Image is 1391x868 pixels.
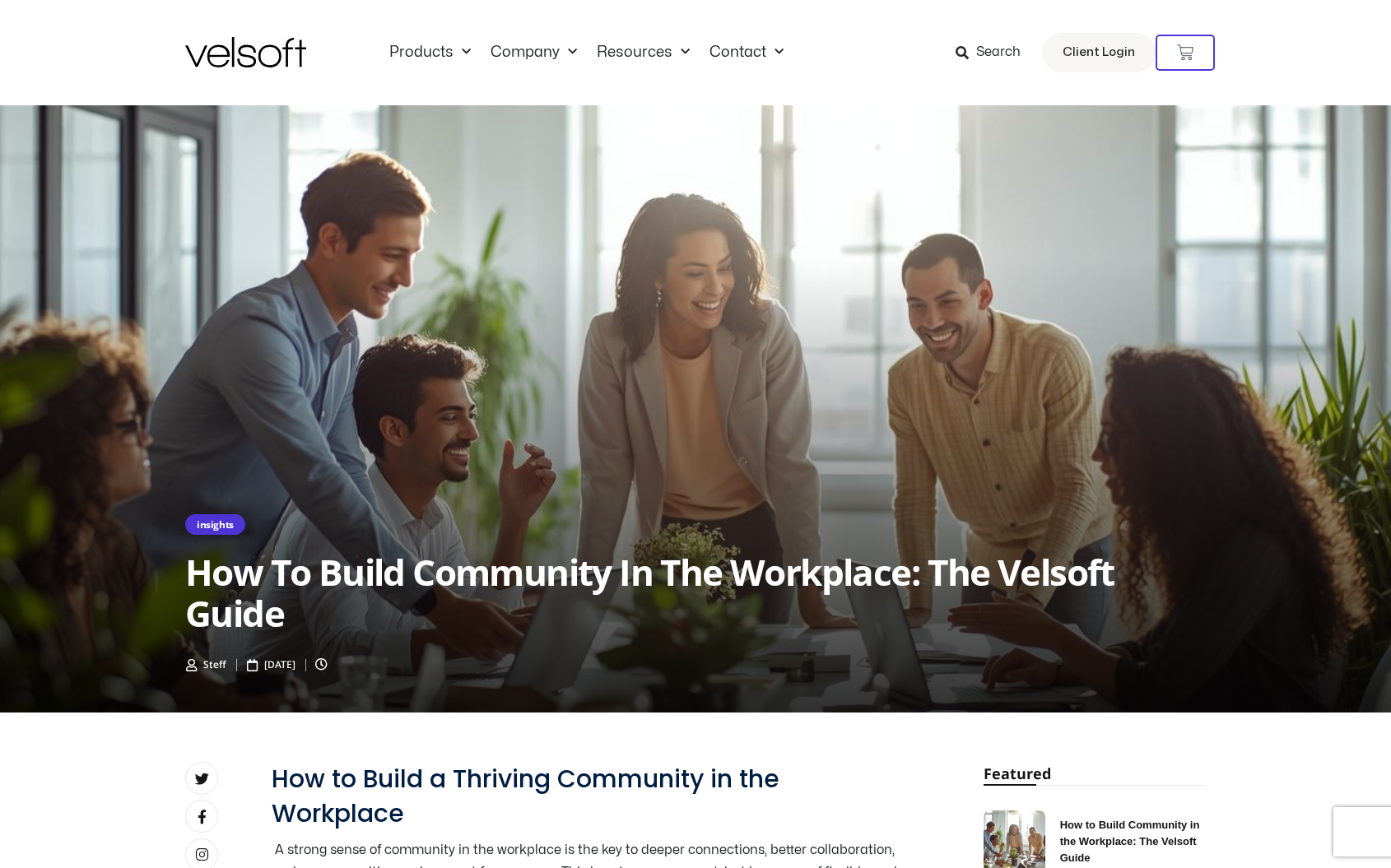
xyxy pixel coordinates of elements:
[587,44,700,62] a: ResourcesMenu Toggle
[976,42,1021,63] span: Search
[700,44,793,62] a: ContactMenu Toggle
[197,518,234,531] a: insights
[264,657,295,671] span: [DATE]
[481,44,587,62] a: CompanyMenu Toggle
[1063,42,1135,63] span: Client Login
[379,44,793,62] nav: Menu
[1042,33,1156,72] a: Client Login
[272,762,918,831] h1: How to Build a Thriving Community in the Workplace
[956,39,1032,67] a: Search
[984,762,1206,785] h2: Featured
[379,44,481,62] a: ProductsMenu Toggle
[1060,817,1206,866] a: How to Build Community in the Workplace: The Velsoft Guide
[185,551,1206,634] h2: How to Build Community in the Workplace: The Velsoft Guide
[203,657,226,671] span: Steff
[185,37,306,67] img: Velsoft Training Materials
